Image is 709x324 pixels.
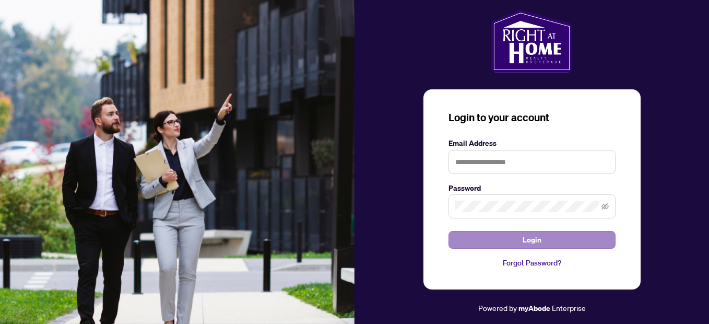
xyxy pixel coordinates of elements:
[448,257,616,269] a: Forgot Password?
[448,182,616,194] label: Password
[491,10,572,73] img: ma-logo
[601,203,609,210] span: eye-invisible
[478,303,517,313] span: Powered by
[448,110,616,125] h3: Login to your account
[518,303,550,314] a: myAbode
[448,137,616,149] label: Email Address
[523,232,541,248] span: Login
[552,303,586,313] span: Enterprise
[448,231,616,249] button: Login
